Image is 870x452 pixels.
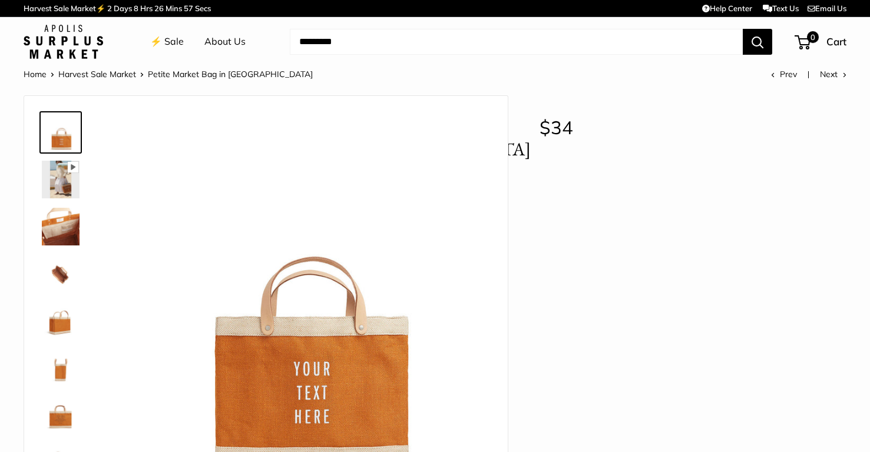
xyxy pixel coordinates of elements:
a: Petite Market Bag in Cognac [39,300,82,342]
a: Prev [771,69,797,79]
img: Apolis: Surplus Market [24,25,103,59]
img: Petite Market Bag in Cognac [42,302,80,340]
input: Search... [290,29,743,55]
img: Petite Market Bag in Cognac [42,208,80,245]
img: Petite Market Bag in Cognac [42,161,80,198]
span: 8 [134,4,138,13]
a: Petite Market Bag in Cognac [39,252,82,295]
a: Next [820,69,846,79]
span: 57 [184,4,193,13]
span: 0 [807,31,819,43]
a: Petite Market Bag in Cognac [39,394,82,436]
img: Petite Market Bag in Cognac [42,114,80,151]
a: About Us [204,33,246,51]
img: Petite Market Bag in Cognac [42,349,80,387]
a: Petite Market Bag in Cognac [39,111,82,154]
a: Petite Market Bag in Cognac [39,158,82,201]
a: Help Center [702,4,752,13]
a: Petite Market Bag in Cognac [39,205,82,248]
span: Mins [166,4,182,13]
a: Text Us [763,4,799,13]
a: Harvest Sale Market [58,69,136,79]
span: Petite Market Bag in [GEOGRAPHIC_DATA] [148,69,313,79]
span: Cart [826,35,846,48]
span: 2 [107,4,112,13]
button: Search [743,29,772,55]
nav: Breadcrumb [24,67,313,82]
span: 26 [154,4,164,13]
a: 0 Cart [796,32,846,51]
a: Email Us [808,4,846,13]
a: Home [24,69,47,79]
span: Days [114,4,132,13]
a: ⚡️ Sale [150,33,184,51]
span: $34 [540,116,573,139]
img: Petite Market Bag in Cognac [42,255,80,293]
span: Hrs [140,4,153,13]
span: Secs [195,4,211,13]
a: Petite Market Bag in Cognac [39,347,82,389]
img: Petite Market Bag in Cognac [42,396,80,434]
